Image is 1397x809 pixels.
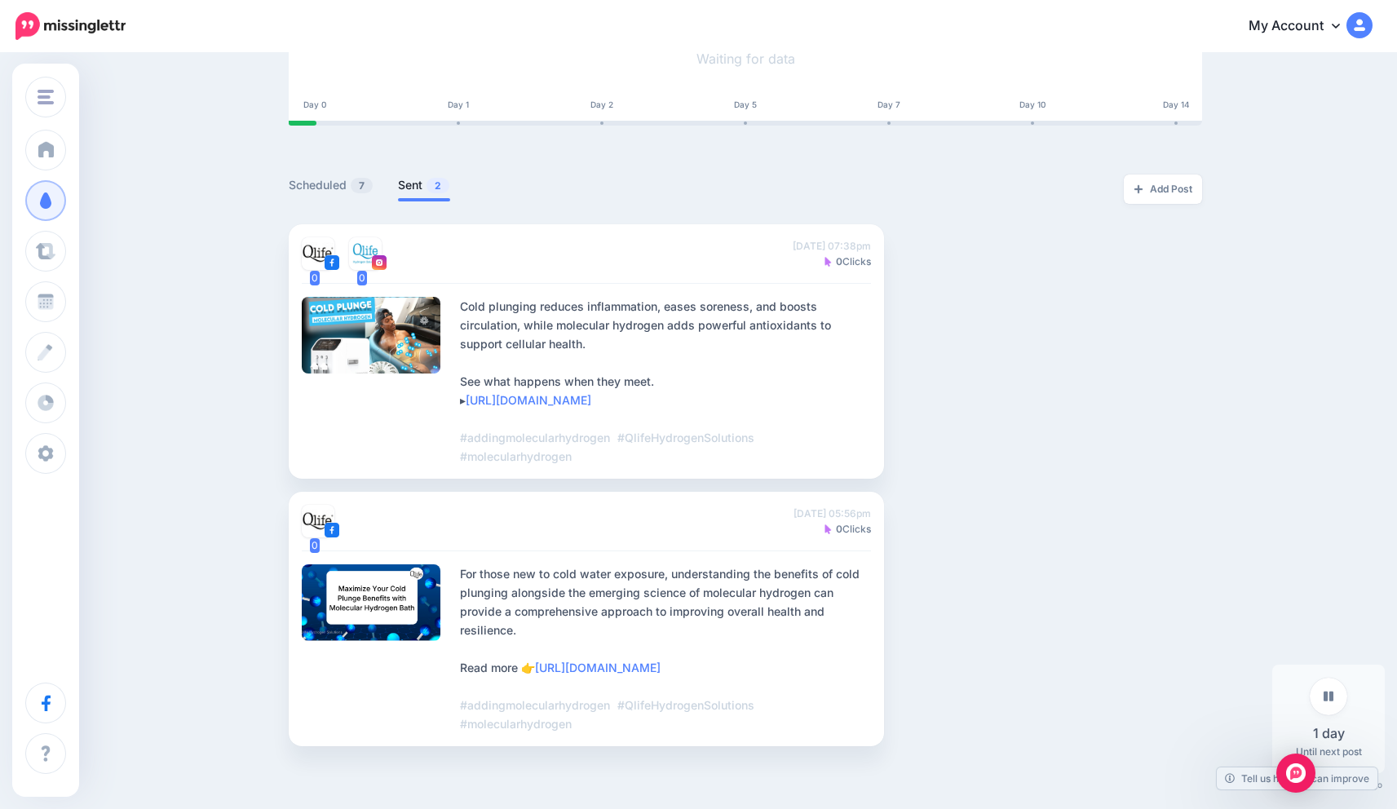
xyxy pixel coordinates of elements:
[466,393,591,407] a: [URL][DOMAIN_NAME]
[310,271,320,285] span: 0
[460,297,871,466] div: Cold plunging reduces inflammation, eases soreness, and boosts circulation, while molecular hydro...
[1008,99,1057,109] div: Day 10
[1134,184,1143,194] img: plus-grey-dark.png
[696,29,795,67] a: Waiting for data
[427,178,449,193] span: 2
[824,521,871,537] span: Clicks
[1152,99,1200,109] div: Day 14
[460,698,610,712] span: #addingmolecularhydrogen
[15,12,126,40] img: Missinglettr
[290,99,339,109] div: Day 0
[460,564,871,733] div: For those new to cold water exposure, understanding the benefits of cold plunging alongside the e...
[310,538,320,553] span: 0
[434,99,483,109] div: Day 1
[398,175,450,195] a: Sent2
[1276,754,1315,793] div: Open Intercom Messenger
[793,238,871,254] span: [DATE] 07:38pm
[302,237,334,270] img: 291614053_415530733922698_4911641571626106510_n-bsa154507.jpg
[824,524,832,534] img: pointer-purple-solid.png
[824,257,832,267] img: pointer-purple-solid.png
[1217,767,1377,789] a: Tell us how we can improve
[351,178,373,193] span: 7
[325,255,339,270] img: facebook-square.png
[349,237,382,270] img: 363308197_806592654439997_5981479968331579761_n-bsa154508.jpg
[460,431,610,444] span: #addingmolecularhydrogen
[1232,7,1373,46] a: My Account
[289,175,374,195] a: Scheduled7
[617,431,754,444] span: #QlifeHydrogenSolutions
[721,99,770,109] div: Day 5
[617,698,754,712] span: #QlifeHydrogenSolutions
[824,254,871,269] span: Clicks
[460,717,572,731] span: #molecularhydrogen
[357,271,367,285] span: 0
[864,99,913,109] div: Day 7
[302,505,334,537] img: 291614053_415530733922698_4911641571626106510_n-bsa154507.jpg
[836,523,842,535] b: 0
[38,90,54,104] img: menu.png
[794,506,871,521] span: [DATE] 05:56pm
[1313,723,1345,744] span: 1 day
[535,661,661,674] a: [URL][DOMAIN_NAME]
[325,523,339,537] img: facebook-square.png
[1124,175,1202,204] a: Add Post
[460,449,572,463] span: #molecularhydrogen
[577,99,626,109] div: Day 2
[372,255,387,270] img: instagram-square.png
[836,255,842,267] b: 0
[1272,665,1385,773] div: Until next post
